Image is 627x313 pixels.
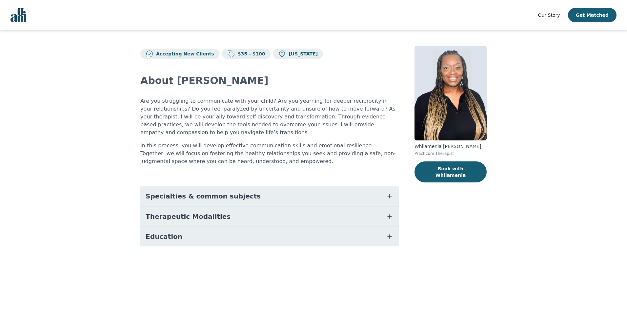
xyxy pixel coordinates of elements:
[153,51,214,57] p: Accepting New Clients
[10,8,26,22] img: alli logo
[415,151,487,156] p: Practicum Therapist
[146,232,182,241] span: Education
[140,227,399,246] button: Education
[538,12,560,18] span: Our Story
[140,207,399,226] button: Therapeutic Modalities
[140,142,399,165] p: In this process, you will develop effective communication skills and emotional resilience. Togeth...
[415,46,487,140] img: Whilamenia_Moore
[568,8,617,22] button: Get Matched
[140,97,399,136] p: Are you struggling to communicate with your child? Are you yearning for deeper reciprocity in you...
[415,161,487,182] button: Book with Whilamenia
[415,143,487,150] p: Whilamenia [PERSON_NAME]
[140,186,399,206] button: Specialties & common subjects
[146,192,261,201] span: Specialties & common subjects
[538,11,560,19] a: Our Story
[146,212,231,221] span: Therapeutic Modalities
[286,51,318,57] p: [US_STATE]
[140,75,399,87] h2: About [PERSON_NAME]
[235,51,265,57] p: $35 - $100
